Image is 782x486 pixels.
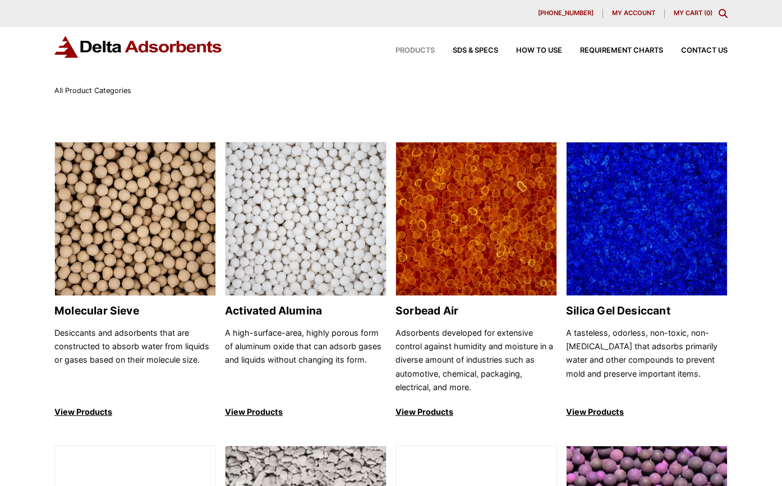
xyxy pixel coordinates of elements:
[225,326,387,395] p: A high-surface-area, highly porous form of aluminum oxide that can adsorb gases and liquids witho...
[674,9,712,17] a: My Cart (0)
[378,47,435,54] a: Products
[706,9,710,17] span: 0
[566,142,728,419] a: Silica Gel Desiccant Silica Gel Desiccant A tasteless, odorless, non-toxic, non-[MEDICAL_DATA] th...
[719,9,728,18] div: Toggle Modal Content
[681,47,728,54] span: Contact Us
[395,405,557,419] p: View Products
[395,142,557,419] a: Sorbead Air Sorbead Air Adsorbents developed for extensive control against humidity and moisture ...
[54,86,131,95] span: All Product Categories
[529,9,603,18] a: [PHONE_NUMBER]
[566,326,728,395] p: A tasteless, odorless, non-toxic, non-[MEDICAL_DATA] that adsorbs primarily water and other compo...
[395,47,435,54] span: Products
[567,142,727,297] img: Silica Gel Desiccant
[562,47,663,54] a: Requirement Charts
[54,36,223,58] img: Delta Adsorbents
[395,304,557,317] h2: Sorbead Air
[453,47,498,54] span: SDS & SPECS
[498,47,562,54] a: How to Use
[395,326,557,395] p: Adsorbents developed for extensive control against humidity and moisture in a diverse amount of i...
[225,304,387,317] h2: Activated Alumina
[54,326,216,395] p: Desiccants and adsorbents that are constructed to absorb water from liquids or gases based on the...
[538,10,594,16] span: [PHONE_NUMBER]
[225,405,387,419] p: View Products
[603,9,665,18] a: My account
[612,10,655,16] span: My account
[663,47,728,54] a: Contact Us
[55,142,215,297] img: Molecular Sieve
[54,142,216,419] a: Molecular Sieve Molecular Sieve Desiccants and adsorbents that are constructed to absorb water fr...
[54,304,216,317] h2: Molecular Sieve
[54,405,216,419] p: View Products
[516,47,562,54] span: How to Use
[396,142,556,297] img: Sorbead Air
[225,142,387,419] a: Activated Alumina Activated Alumina A high-surface-area, highly porous form of aluminum oxide tha...
[226,142,386,297] img: Activated Alumina
[580,47,663,54] span: Requirement Charts
[566,304,728,317] h2: Silica Gel Desiccant
[435,47,498,54] a: SDS & SPECS
[566,405,728,419] p: View Products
